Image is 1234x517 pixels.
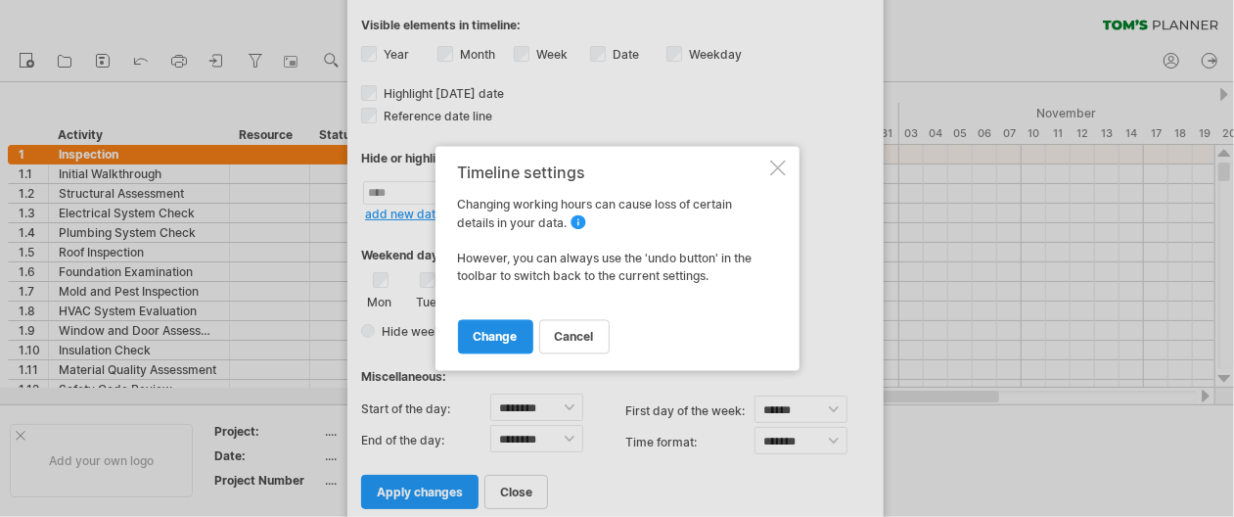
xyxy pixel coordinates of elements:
[458,164,766,182] div: timeline settings
[555,330,594,345] span: cancel
[474,330,518,345] span: change
[539,320,610,354] a: cancel
[458,164,766,353] div: Changing working hours can cause loss of certain details in your data. However, you can always us...
[458,320,533,354] a: change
